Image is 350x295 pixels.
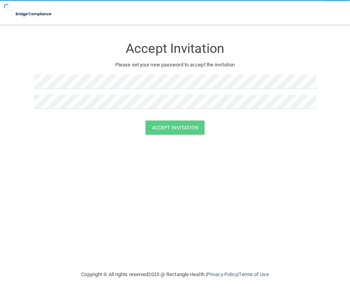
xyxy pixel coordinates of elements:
[34,262,316,287] div: Copyright © All rights reserved 2025 @ Rectangle Health | |
[207,271,237,277] a: Privacy Policy
[239,271,268,277] a: Terms of Use
[34,41,316,56] h3: Accept Invitation
[145,120,205,135] button: Accept Invitation
[40,60,311,70] p: Please set your new password to accept the invitation
[12,6,56,22] img: bridge_compliance_login_screen.278c3ca4.svg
